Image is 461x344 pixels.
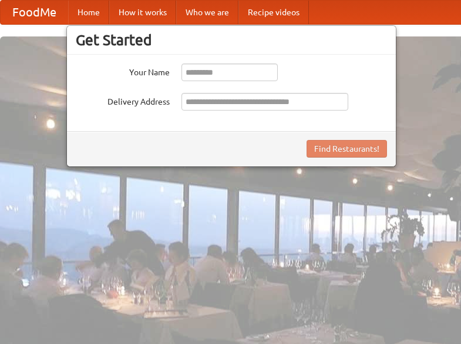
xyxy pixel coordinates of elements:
[76,64,170,78] label: Your Name
[76,93,170,108] label: Delivery Address
[307,140,387,158] button: Find Restaurants!
[176,1,238,24] a: Who we are
[76,31,387,49] h3: Get Started
[109,1,176,24] a: How it works
[68,1,109,24] a: Home
[238,1,309,24] a: Recipe videos
[1,1,68,24] a: FoodMe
